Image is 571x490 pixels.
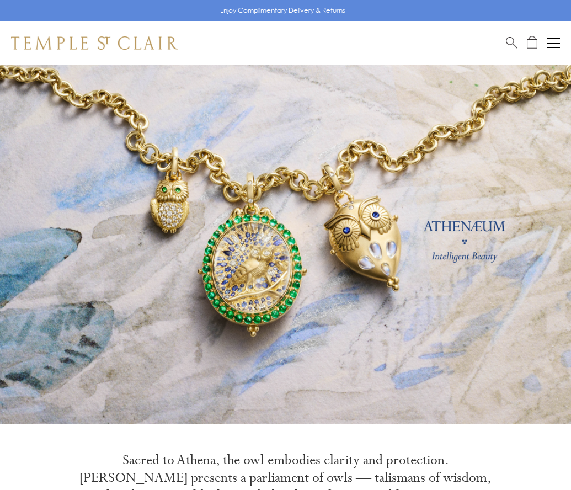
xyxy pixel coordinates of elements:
a: Search [506,36,517,50]
a: Open Shopping Bag [527,36,537,50]
p: Enjoy Complimentary Delivery & Returns [220,5,345,16]
img: Temple St. Clair [11,36,178,50]
button: Open navigation [547,36,560,50]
